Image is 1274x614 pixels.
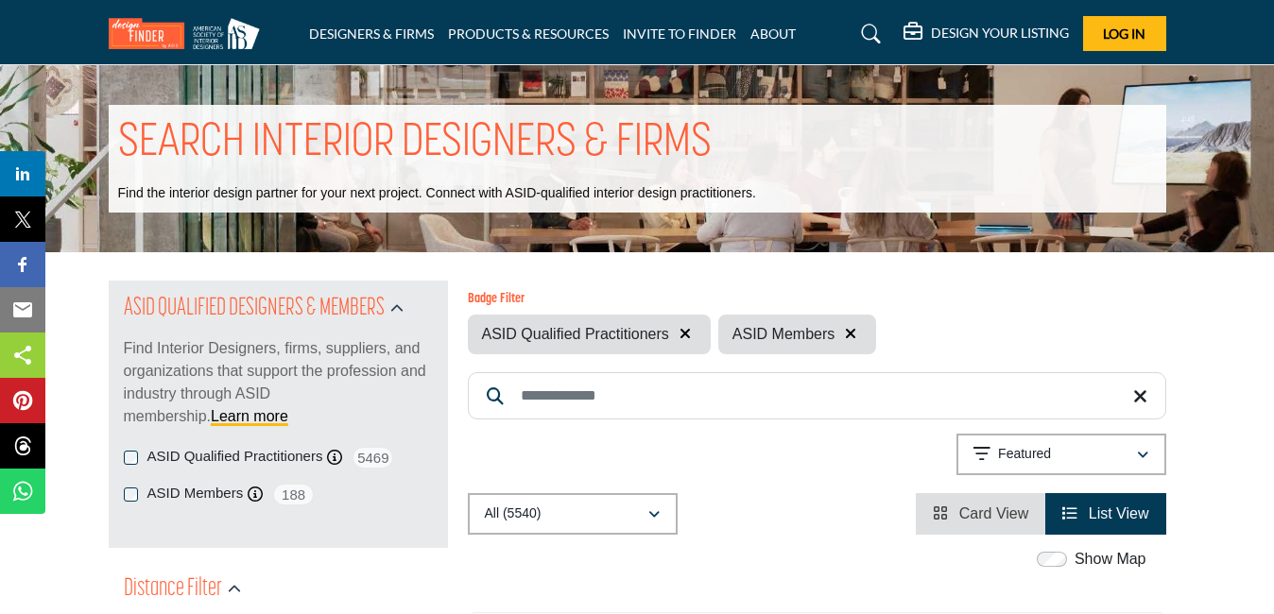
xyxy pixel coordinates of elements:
input: Search Keyword [468,372,1166,419]
h2: Distance Filter [124,572,222,606]
span: ASID Members [732,323,835,346]
p: Find Interior Designers, firms, suppliers, and organizations that support the profession and indu... [124,337,433,428]
h5: DESIGN YOUR LISTING [931,25,1069,42]
span: 5469 [352,446,394,469]
p: All (5540) [485,504,542,523]
span: ASID Qualified Practitioners [482,323,669,346]
button: Featured [956,434,1166,475]
li: Card View [916,493,1045,535]
a: ABOUT [750,26,796,42]
p: Featured [998,445,1051,464]
div: DESIGN YOUR LISTING [904,23,1069,45]
li: List View [1045,493,1165,535]
span: Log In [1103,26,1145,42]
a: Search [843,19,893,49]
a: PRODUCTS & RESOURCES [448,26,609,42]
h1: SEARCH INTERIOR DESIGNERS & FIRMS [118,114,712,173]
button: Log In [1083,16,1166,51]
label: ASID Qualified Practitioners [147,446,323,468]
a: INVITE TO FINDER [623,26,736,42]
img: Site Logo [109,18,269,49]
span: 188 [272,483,315,506]
h2: ASID QUALIFIED DESIGNERS & MEMBERS [124,292,385,326]
input: Selected ASID Members checkbox [124,487,138,502]
a: DESIGNERS & FIRMS [309,26,434,42]
span: Card View [959,505,1029,521]
h6: Badge Filter [468,292,877,308]
label: Show Map [1075,548,1146,571]
input: Selected ASID Qualified Practitioners checkbox [124,451,138,465]
a: View List [1062,505,1148,521]
a: View Card [933,505,1028,521]
a: Learn more [211,408,288,424]
button: All (5540) [468,493,678,535]
p: Find the interior design partner for your next project. Connect with ASID-qualified interior desi... [118,184,756,203]
span: List View [1089,505,1149,521]
label: ASID Members [147,483,244,504]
